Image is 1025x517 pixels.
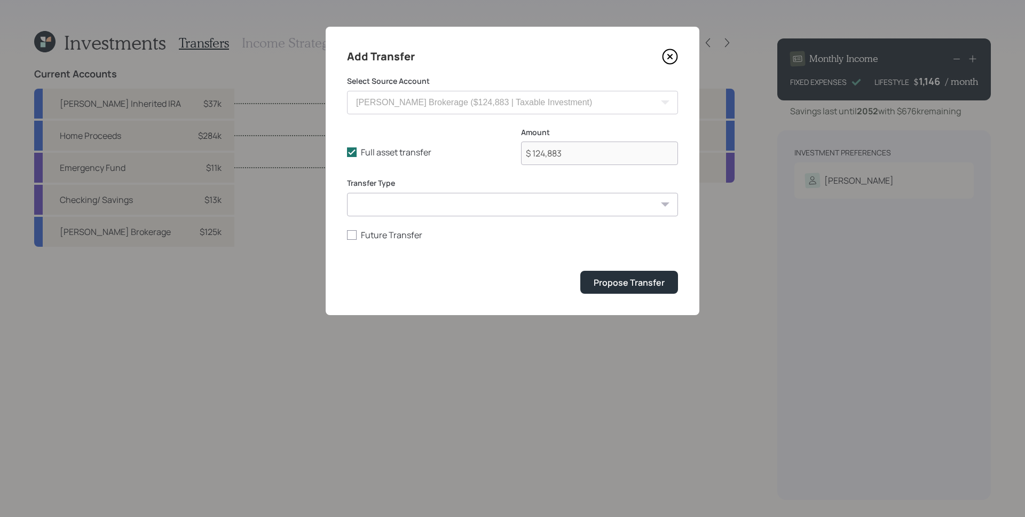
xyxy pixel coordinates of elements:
button: Propose Transfer [580,271,678,294]
div: Propose Transfer [594,277,665,288]
label: Full asset transfer [347,146,504,158]
label: Transfer Type [347,178,678,189]
label: Select Source Account [347,76,678,87]
h4: Add Transfer [347,48,415,65]
label: Future Transfer [347,229,678,241]
label: Amount [521,127,678,138]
